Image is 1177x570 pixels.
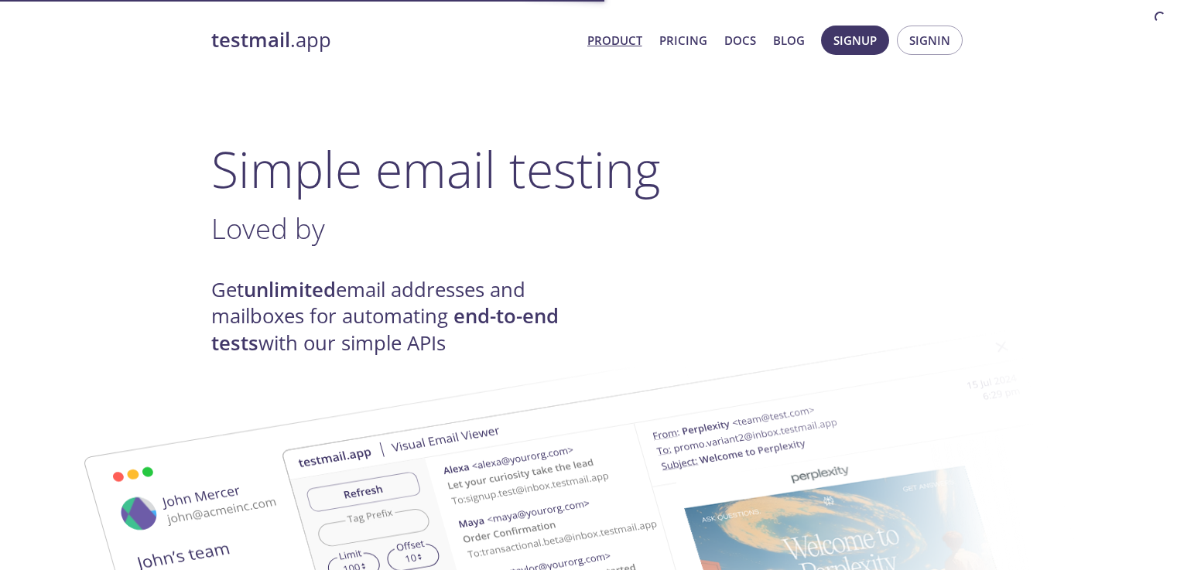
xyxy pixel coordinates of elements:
span: Signup [833,30,877,50]
h1: Simple email testing [211,139,967,199]
span: Signin [909,30,950,50]
button: Signin [897,26,963,55]
h4: Get email addresses and mailboxes for automating with our simple APIs [211,277,589,357]
strong: unlimited [244,276,336,303]
a: Product [587,30,642,50]
a: Docs [724,30,756,50]
a: testmail.app [211,27,575,53]
a: Pricing [659,30,707,50]
button: Signup [821,26,889,55]
strong: end-to-end tests [211,302,559,356]
a: Blog [773,30,805,50]
strong: testmail [211,26,290,53]
span: Loved by [211,209,325,247]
